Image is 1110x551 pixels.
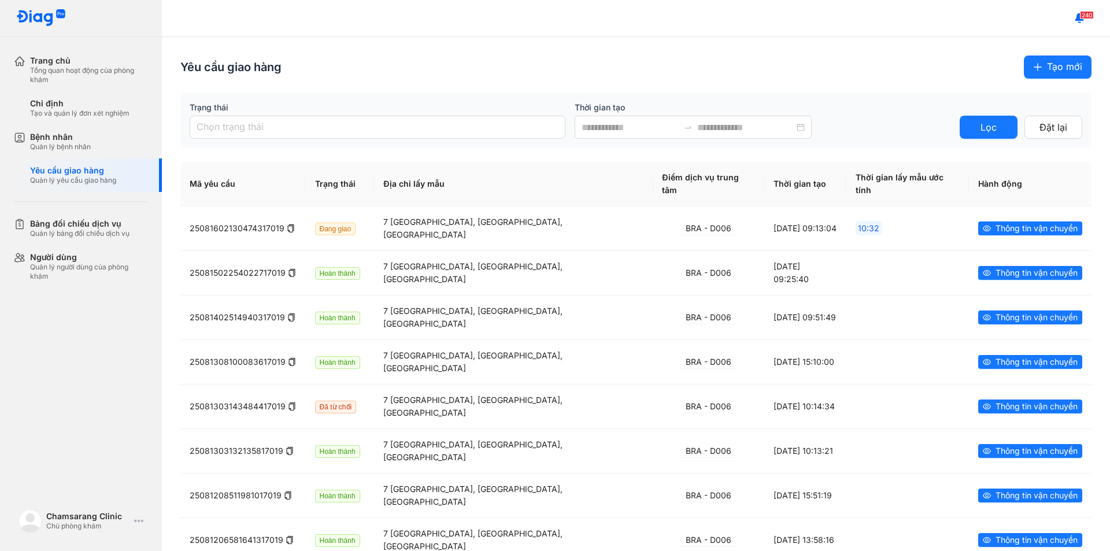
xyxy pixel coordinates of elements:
td: [DATE] 10:14:34 [764,384,846,428]
span: Thông tin vận chuyển [996,356,1078,368]
span: swap-right [683,123,693,132]
span: Thông tin vận chuyển [996,489,1078,502]
button: Đặt lại [1024,116,1082,139]
img: logo [18,509,42,532]
div: 25081402514940317019 [190,311,297,324]
span: to [683,123,693,132]
td: [DATE] 09:51:49 [764,295,846,339]
span: eye [983,269,991,277]
td: [DATE] 10:13:21 [764,428,846,473]
th: Điểm dịch vụ trung tâm [653,162,764,206]
th: Trạng thái [306,162,374,206]
span: 10:32 [856,221,882,235]
div: Quản lý người dùng của phòng khám [30,262,148,281]
span: Thông tin vận chuyển [996,311,1078,324]
div: BRA - D006 [681,311,736,324]
div: 25081303132135817019 [190,445,297,457]
div: 7 [GEOGRAPHIC_DATA], [GEOGRAPHIC_DATA], [GEOGRAPHIC_DATA] [383,349,643,375]
span: copy [284,491,292,500]
span: Tạo mới [1047,60,1082,74]
div: Quản lý yêu cầu giao hàng [30,176,116,185]
span: eye [983,313,991,321]
div: 25081308100083617019 [190,356,297,368]
button: plusTạo mới [1024,56,1091,79]
span: Đặt lại [1039,120,1067,135]
span: copy [287,313,295,321]
button: eyeThông tin vận chuyển [978,221,1082,235]
span: Lọc [980,120,997,135]
span: eye [983,224,991,232]
span: copy [287,224,295,232]
span: eye [983,358,991,366]
div: Chỉ định [30,98,129,109]
span: Thông tin vận chuyển [996,267,1078,279]
div: BRA - D006 [681,489,736,502]
div: BRA - D006 [681,534,736,547]
div: BRA - D006 [681,267,736,280]
span: 240 [1080,11,1094,19]
span: Thông tin vận chuyển [996,445,1078,457]
span: Đang giao [315,223,356,235]
span: Hoàn thành [315,490,360,502]
span: Hoàn thành [315,356,360,369]
span: eye [983,491,991,500]
td: [DATE] 15:10:00 [764,339,846,384]
div: 25081602130474317019 [190,222,297,235]
span: Hoàn thành [315,312,360,324]
div: Tạo và quản lý đơn xét nghiệm [30,109,129,118]
td: [DATE] 09:13:04 [764,206,846,250]
img: logo [16,9,66,27]
div: 25081303143484417019 [190,400,297,413]
span: eye [983,402,991,411]
span: Đã từ chối [315,401,357,413]
span: Thông tin vận chuyển [996,534,1078,546]
span: eye [983,447,991,455]
span: Hoàn thành [315,267,360,280]
span: copy [286,447,294,455]
span: Hoàn thành [315,445,360,458]
div: Bệnh nhân [30,132,91,142]
td: [DATE] 09:25:40 [764,250,846,295]
th: Mã yêu cầu [180,162,306,206]
div: Yêu cầu giao hàng [30,165,116,176]
div: BRA - D006 [681,222,736,235]
button: eyeThông tin vận chuyển [978,266,1082,280]
div: Quản lý bảng đối chiếu dịch vụ [30,229,129,238]
span: plus [1033,62,1042,72]
button: eyeThông tin vận chuyển [978,355,1082,369]
td: [DATE] 15:51:19 [764,473,846,517]
div: Chamsarang Clinic [46,511,129,522]
div: 7 [GEOGRAPHIC_DATA], [GEOGRAPHIC_DATA], [GEOGRAPHIC_DATA] [383,438,643,464]
div: 7 [GEOGRAPHIC_DATA], [GEOGRAPHIC_DATA], [GEOGRAPHIC_DATA] [383,260,643,286]
div: Chủ phòng khám [46,522,129,531]
th: Địa chỉ lấy mẫu [374,162,653,206]
div: Quản lý bệnh nhân [30,142,91,151]
div: Người dùng [30,252,148,262]
th: Hành động [969,162,1091,206]
button: eyeThông tin vận chuyển [978,489,1082,502]
div: BRA - D006 [681,445,736,458]
span: copy [288,358,296,366]
div: Trang chủ [30,56,148,66]
span: Hoàn thành [315,534,360,547]
div: Yêu cầu giao hàng [180,59,282,75]
div: Bảng đối chiếu dịch vụ [30,219,129,229]
div: 7 [GEOGRAPHIC_DATA], [GEOGRAPHIC_DATA], [GEOGRAPHIC_DATA] [383,216,643,241]
button: eyeThông tin vận chuyển [978,400,1082,413]
button: Lọc [960,116,1017,139]
div: BRA - D006 [681,400,736,413]
div: Tổng quan hoạt động của phòng khám [30,66,148,84]
button: eyeThông tin vận chuyển [978,533,1082,547]
div: 25081208511981017019 [190,489,297,502]
div: BRA - D006 [681,356,736,369]
div: 7 [GEOGRAPHIC_DATA], [GEOGRAPHIC_DATA], [GEOGRAPHIC_DATA] [383,394,643,419]
button: eyeThông tin vận chuyển [978,310,1082,324]
div: 7 [GEOGRAPHIC_DATA], [GEOGRAPHIC_DATA], [GEOGRAPHIC_DATA] [383,305,643,330]
div: 25081502254022717019 [190,267,297,279]
label: Trạng thái [190,102,565,113]
button: eyeThông tin vận chuyển [978,444,1082,458]
div: 7 [GEOGRAPHIC_DATA], [GEOGRAPHIC_DATA], [GEOGRAPHIC_DATA] [383,483,643,508]
th: Thời gian lấy mẫu ước tính [846,162,969,206]
span: Thông tin vận chuyển [996,400,1078,413]
label: Thời gian tạo [575,102,950,113]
